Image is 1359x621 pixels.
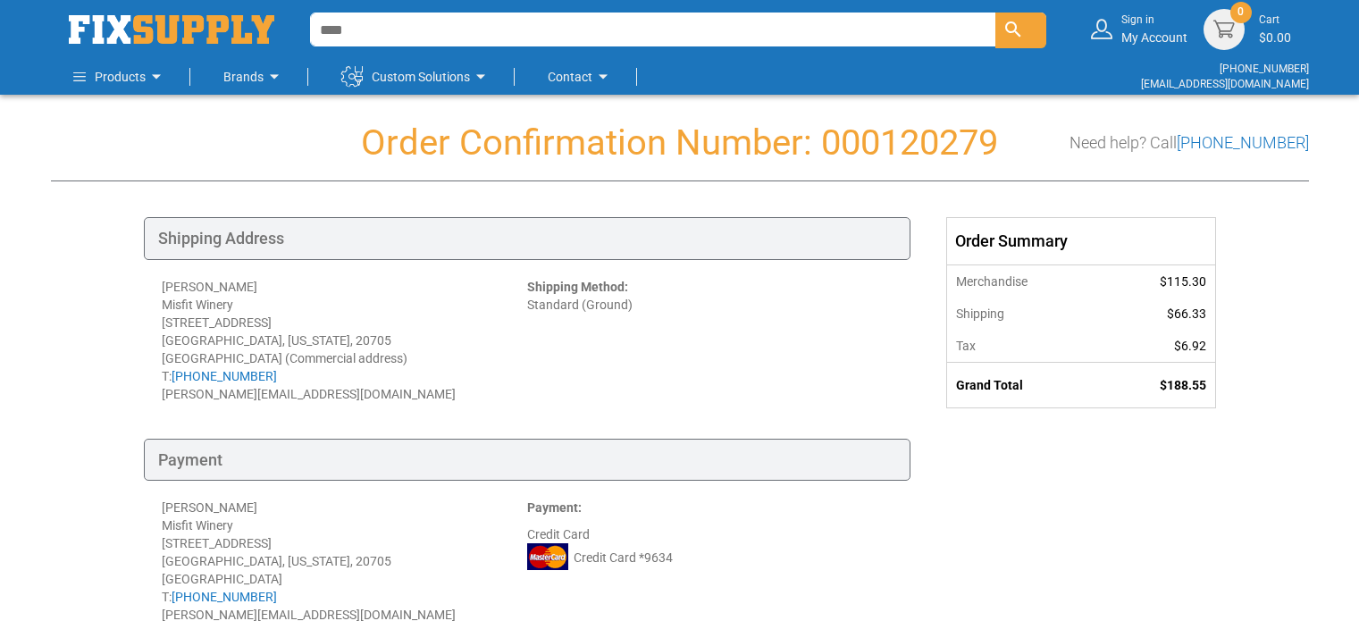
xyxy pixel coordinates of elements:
strong: Shipping Method: [527,280,628,294]
span: Credit Card *9634 [574,549,673,566]
h3: Need help? Call [1070,134,1309,152]
span: $6.92 [1174,339,1206,353]
a: [PHONE_NUMBER] [172,590,277,604]
span: 0 [1237,4,1244,20]
div: My Account [1121,13,1187,46]
th: Merchandise [947,264,1103,298]
img: MC [527,543,568,570]
strong: Payment: [527,500,582,515]
a: [PHONE_NUMBER] [1177,133,1309,152]
small: Sign in [1121,13,1187,28]
span: $188.55 [1160,378,1206,392]
h1: Order Confirmation Number: 000120279 [51,123,1309,163]
a: Custom Solutions [341,59,491,95]
strong: Grand Total [956,378,1023,392]
div: Standard (Ground) [527,278,893,403]
div: Shipping Address [144,217,910,260]
a: [PHONE_NUMBER] [172,369,277,383]
span: $0.00 [1259,30,1291,45]
div: Payment [144,439,910,482]
a: Brands [223,59,285,95]
a: store logo [69,15,274,44]
a: [EMAIL_ADDRESS][DOMAIN_NAME] [1141,78,1309,90]
a: Contact [548,59,614,95]
span: $115.30 [1160,274,1206,289]
img: Fix Industrial Supply [69,15,274,44]
th: Shipping [947,298,1103,330]
a: [PHONE_NUMBER] [1220,63,1309,75]
span: $66.33 [1167,306,1206,321]
div: [PERSON_NAME] Misfit Winery [STREET_ADDRESS] [GEOGRAPHIC_DATA], [US_STATE], 20705 [GEOGRAPHIC_DAT... [162,278,527,403]
small: Cart [1259,13,1291,28]
a: Products [73,59,167,95]
div: Order Summary [947,218,1215,264]
th: Tax [947,330,1103,363]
